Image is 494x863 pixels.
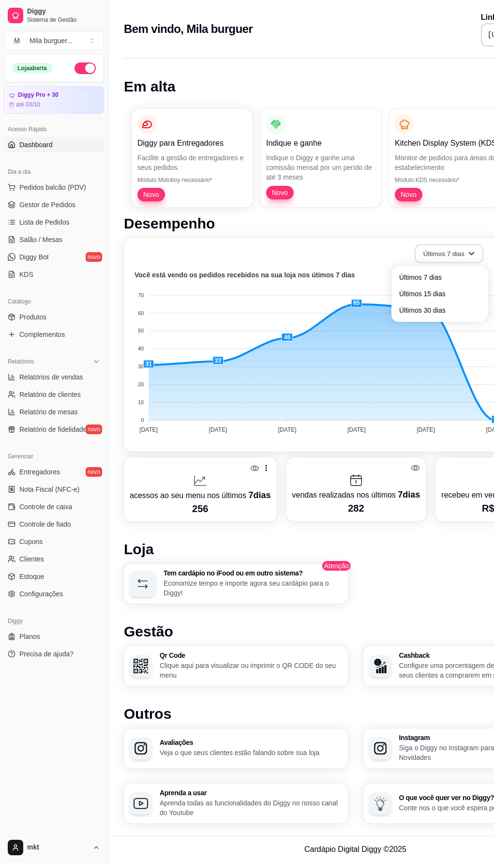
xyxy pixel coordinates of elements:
p: Indique e ganhe [266,137,375,149]
tspan: 60 [138,310,144,316]
p: Veja o que seus clientes estão falando sobre sua loja [160,748,342,757]
span: Dashboard [19,140,53,150]
tspan: 50 [138,328,144,333]
span: Cupons [19,537,43,546]
span: Lista de Pedidos [19,217,70,227]
img: Qr Code [134,659,148,673]
span: Planos [19,632,40,641]
text: Você está vendo os pedidos recebidos na sua loja nos útimos 7 dias [135,271,355,279]
article: Diggy Pro + 30 [18,91,59,99]
span: Controle de fiado [19,519,71,529]
p: vendas realizadas nos últimos [292,488,420,501]
img: Cashback [373,659,388,673]
div: Mila burguer ... [30,36,73,45]
tspan: [DATE] [347,426,366,433]
p: Indique o Diggy e ganhe uma comissão mensal por um perído de até 3 meses [266,153,375,182]
span: Diggy Bot [19,252,49,262]
p: 282 [292,501,420,515]
span: mkt [27,843,89,852]
div: Loja aberta [12,63,52,74]
span: Atenção [321,560,352,572]
tspan: [DATE] [209,426,227,433]
span: KDS [19,270,33,279]
tspan: 30 [138,363,144,369]
div: Acesso Rápido [4,121,104,137]
p: Diggy para Entregadores [137,137,247,149]
span: Novo [397,190,420,199]
span: Controle de caixa [19,502,72,512]
ul: Últimos 7 dias [395,270,484,318]
span: Relatório de fidelidade [19,424,87,434]
span: M [12,36,22,45]
span: Novo [268,188,292,197]
article: até 03/10 [16,101,40,108]
p: Clique aqui para visualizar ou imprimir o QR CODE do seu menu [160,661,342,680]
span: Precisa de ajuda? [19,649,74,659]
span: Relatórios [8,358,34,365]
p: Economize tempo e importe agora seu cardápio para o Diggy! [164,578,342,598]
span: Relatórios de vendas [19,372,83,382]
h3: Qr Code [160,652,342,659]
img: Aprenda a usar [134,796,148,811]
span: Diggy [27,7,100,16]
span: Novo [139,190,163,199]
span: Entregadores [19,467,60,477]
div: Gerenciar [4,449,104,464]
span: Configurações [19,589,63,599]
div: Dia a dia [4,164,104,180]
span: Últimos 15 dias [399,289,480,299]
tspan: 20 [138,381,144,387]
button: Últimos 7 dias [415,244,483,263]
span: Estoque [19,572,44,581]
p: acessos ao seu menu nos últimos [130,488,271,502]
span: Pedidos balcão (PDV) [19,182,86,192]
span: Relatório de clientes [19,390,81,399]
img: Avaliações [134,741,148,756]
span: Salão / Mesas [19,235,62,244]
tspan: [DATE] [417,426,435,433]
tspan: [DATE] [139,426,158,433]
span: Gestor de Pedidos [19,200,75,210]
div: Catálogo [4,294,104,309]
span: 7 dias [248,490,270,500]
span: Produtos [19,312,46,322]
span: Relatório de mesas [19,407,78,417]
h3: Tem cardápio no iFood ou em outro sistema? [164,570,342,576]
p: Aprenda todas as funcionalidades do Diggy no nosso canal do Youtube [160,798,342,818]
span: Últimos 30 dias [399,305,480,315]
span: 7 dias [398,490,420,500]
button: Select a team [4,31,104,50]
span: Nota Fiscal (NFC-e) [19,484,79,494]
tspan: [DATE] [278,426,297,433]
p: Facilite a gestão de entregadores e seus pedidos. [137,153,247,172]
tspan: 40 [138,346,144,351]
h3: Avaliações [160,739,342,746]
button: Alterar Status [75,62,96,74]
p: 256 [130,502,271,515]
img: O que você quer ver no Diggy? [373,796,388,811]
img: Instagram [373,741,388,756]
span: Complementos [19,330,65,339]
span: Últimos 7 dias [399,273,480,282]
tspan: 0 [141,417,144,423]
div: Diggy [4,613,104,629]
tspan: 70 [138,292,144,298]
span: Sistema de Gestão [27,16,100,24]
h3: Aprenda a usar [160,789,342,796]
span: Clientes [19,554,44,564]
p: Módulo Motoboy necessário* [137,176,247,184]
h2: Bem vindo, Mila burguer [124,21,253,37]
tspan: 10 [138,399,144,405]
